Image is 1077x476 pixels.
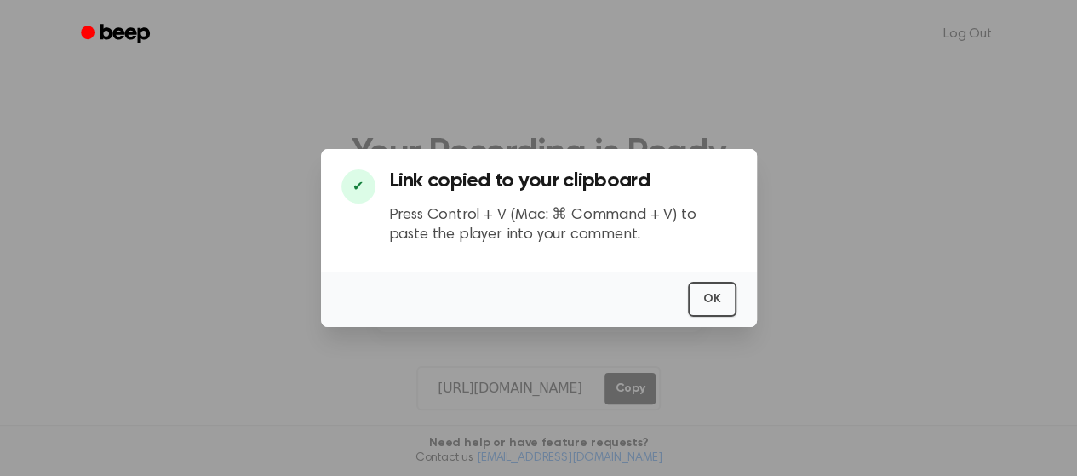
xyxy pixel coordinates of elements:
button: OK [688,282,736,317]
p: Press Control + V (Mac: ⌘ Command + V) to paste the player into your comment. [389,206,736,244]
h3: Link copied to your clipboard [389,169,736,192]
a: Beep [69,18,165,51]
a: Log Out [926,14,1009,54]
div: ✔ [341,169,375,204]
